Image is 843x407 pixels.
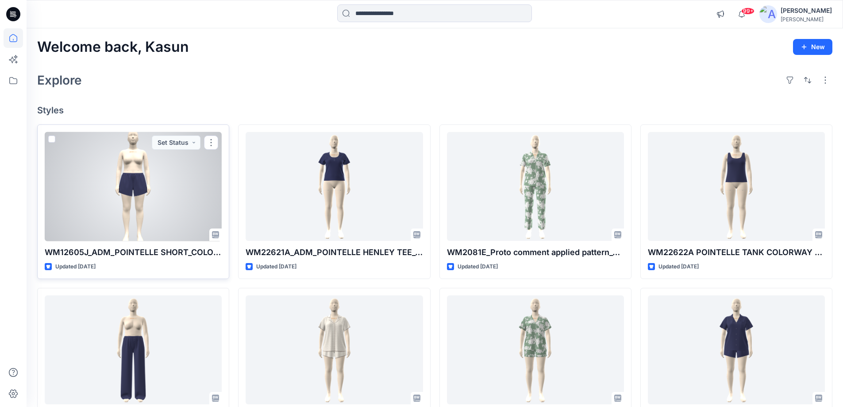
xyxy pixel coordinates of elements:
[55,262,96,271] p: Updated [DATE]
[447,246,624,259] p: WM2081E_Proto comment applied pattern_Colorway_REV11
[45,246,222,259] p: WM12605J_ADM_POINTELLE SHORT_COLORWAY_REV5
[37,73,82,87] h2: Explore
[45,132,222,241] a: WM12605J_ADM_POINTELLE SHORT_COLORWAY_REV5
[256,262,296,271] p: Updated [DATE]
[781,5,832,16] div: [PERSON_NAME]
[246,246,423,259] p: WM22621A_ADM_POINTELLE HENLEY TEE_COLORWAY_REV5L
[658,262,699,271] p: Updated [DATE]
[458,262,498,271] p: Updated [DATE]
[781,16,832,23] div: [PERSON_NAME]
[648,246,825,259] p: WM22622A POINTELLE TANK COLORWAY REV3
[246,132,423,241] a: WM22621A_ADM_POINTELLE HENLEY TEE_COLORWAY_REV5L
[759,5,777,23] img: avatar
[447,295,624,405] a: WM22219B-PROTO COMMENT APPLIED PATTERN_COLORWAY_REV11
[447,132,624,241] a: WM2081E_Proto comment applied pattern_Colorway_REV11
[648,132,825,241] a: WM22622A POINTELLE TANK COLORWAY REV3
[37,105,832,116] h4: Styles
[37,39,189,55] h2: Welcome back, Kasun
[246,295,423,405] a: WM22602_Proto comment applied pattern_REV3
[741,8,754,15] span: 99+
[45,295,222,405] a: WM12604J POINTELLE PANT - FAUX FLY & BUTTONS + PICOT_COLORWAY _REV2
[648,295,825,405] a: WM22601_Proto comment applied pattern_REV4
[793,39,832,55] button: New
